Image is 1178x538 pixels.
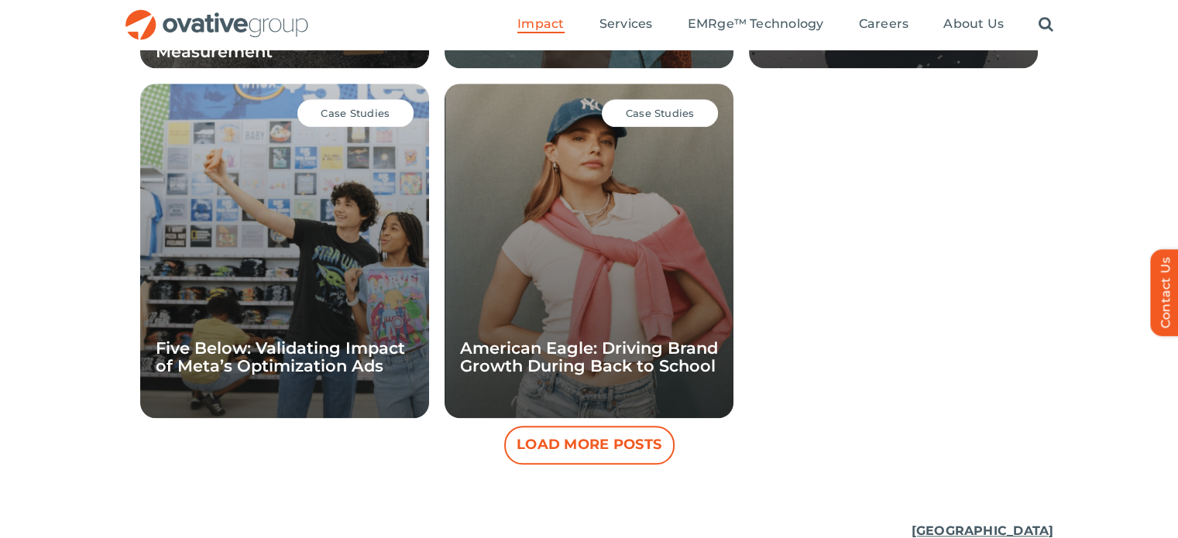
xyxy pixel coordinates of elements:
button: Load More Posts [504,426,675,464]
span: EMRge™ Technology [687,16,823,32]
a: About Us [943,16,1004,33]
span: Impact [517,16,564,32]
a: Five Below: Validating Impact of Meta’s Optimization Ads [156,338,405,375]
span: Services [599,16,653,32]
span: About Us [943,16,1004,32]
span: Careers [859,16,909,32]
u: [GEOGRAPHIC_DATA] [911,523,1053,538]
a: EMRge™ Technology [687,16,823,33]
a: Impact [517,16,564,33]
a: American Eagle: Driving Brand Growth During Back to School [460,338,718,375]
a: OG_Full_horizontal_RGB [124,8,310,22]
a: Careers [859,16,909,33]
a: Search [1039,16,1053,33]
a: Services [599,16,653,33]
